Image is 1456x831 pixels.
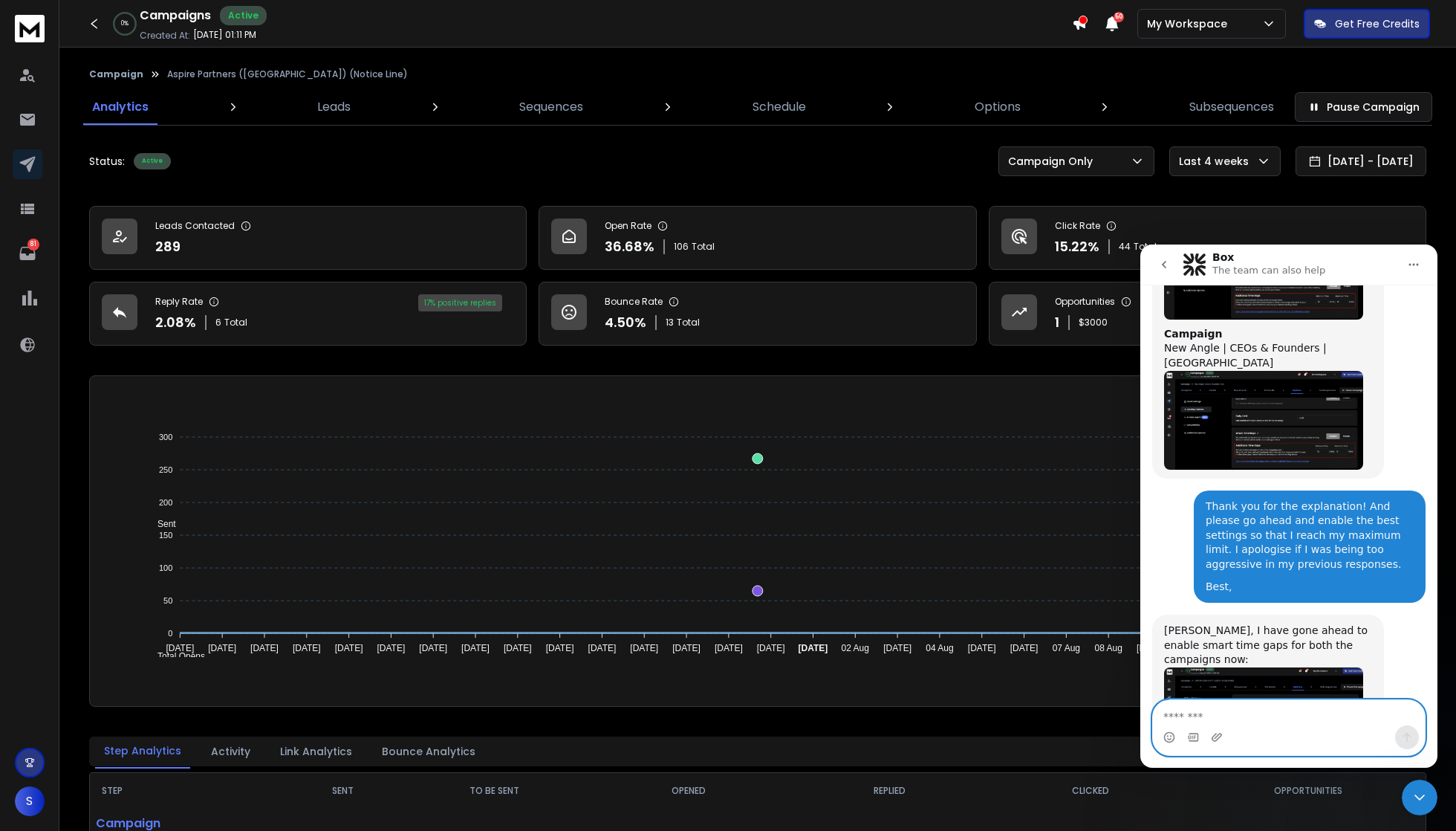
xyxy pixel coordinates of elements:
[155,296,203,308] p: Reply Rate
[975,98,1021,116] p: Options
[377,643,405,653] tspan: [DATE]
[140,7,211,25] h1: Campaigns
[842,643,869,653] tspan: 02 Aug
[1055,312,1059,333] p: 1
[167,68,408,80] p: Aspire Partners ([GEOGRAPHIC_DATA]) (Notice Line)
[159,433,172,442] tspan: 300
[989,206,1426,270] a: Click Rate15.22%44Total
[24,379,232,423] div: [PERSON_NAME], I have gone ahead to enable smart time gaps for both the campaigns now:
[546,643,574,653] tspan: [DATE]
[27,239,39,250] p: 81
[539,206,976,270] a: Open Rate36.68%106Total
[89,68,143,80] button: Campaign
[47,487,59,499] button: Gif picker
[1304,9,1430,39] button: Get Free Credits
[1079,317,1108,329] p: $ 3000
[588,643,617,653] tspan: [DATE]
[83,89,157,125] a: Analytics
[13,239,42,268] a: 81
[159,498,172,507] tspan: 200
[163,596,172,605] tspan: 50
[989,282,1426,346] a: Opportunities1$3000
[1010,643,1039,653] tspan: [DATE]
[1053,643,1080,653] tspan: 07 Aug
[789,773,989,809] th: REPLIED
[1180,89,1283,125] a: Subsequences
[400,773,588,809] th: TO BE SENT
[121,19,129,28] p: 0 %
[588,773,789,809] th: OPENED
[677,317,700,329] span: Total
[883,643,911,653] tspan: [DATE]
[926,643,953,653] tspan: 04 Aug
[335,643,363,653] tspan: [DATE]
[140,30,190,42] p: Created At:
[224,317,247,329] span: Total
[317,98,351,116] p: Leads
[1147,16,1233,31] p: My Workspace
[23,487,35,499] button: Emoji picker
[672,643,701,653] tspan: [DATE]
[1296,146,1426,176] button: [DATE] - [DATE]
[1189,98,1274,116] p: Subsequences
[15,786,45,816] button: S
[1114,12,1124,22] span: 50
[989,773,1190,809] th: CLICKED
[373,735,484,768] button: Bounce Analytics
[1295,92,1432,122] button: Pause Campaign
[215,317,221,329] span: 6
[220,6,267,25] div: Active
[504,643,532,653] tspan: [DATE]
[159,563,172,572] tspan: 100
[155,220,235,232] p: Leads Contacted
[146,519,176,529] span: Sent
[90,773,285,809] th: STEP
[1137,643,1165,653] tspan: [DATE]
[168,629,172,638] tspan: 0
[757,643,785,653] tspan: [DATE]
[1055,236,1099,257] p: 15.22 %
[193,29,256,41] p: [DATE] 01:11 PM
[159,465,172,474] tspan: 250
[674,241,689,253] span: 106
[1119,241,1131,253] span: 44
[293,643,321,653] tspan: [DATE]
[159,531,172,540] tspan: 150
[308,89,360,125] a: Leads
[418,294,502,311] div: 17 % positive replies
[1095,643,1122,653] tspan: 08 Aug
[666,317,674,329] span: 13
[605,296,663,308] p: Bounce Rate
[12,370,244,592] div: [PERSON_NAME], I have gone ahead to enable smart time gaps for both the campaigns now:
[208,643,236,653] tspan: [DATE]
[605,236,654,257] p: 36.68 %
[92,98,149,116] p: Analytics
[12,370,285,618] div: Lakshita says…
[1134,241,1157,253] span: Total
[1055,220,1100,232] p: Click Rate
[255,481,279,505] button: Send a message…
[1402,780,1437,815] iframe: Intercom live chat
[966,89,1030,125] a: Options
[166,643,194,653] tspan: [DATE]
[605,312,646,333] p: 4.50 %
[250,643,279,653] tspan: [DATE]
[692,241,715,253] span: Total
[146,651,205,662] span: Total Opens
[89,154,125,169] p: Status:
[630,643,658,653] tspan: [DATE]
[715,643,743,653] tspan: [DATE]
[95,734,190,769] button: Step Analytics
[1191,773,1426,809] th: OPPORTUNITIES
[155,312,196,333] p: 2.08 %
